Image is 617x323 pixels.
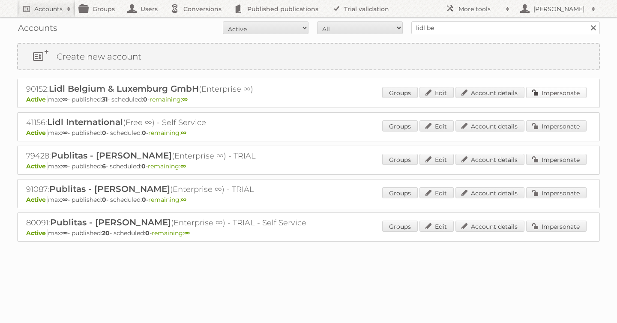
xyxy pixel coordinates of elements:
span: remaining: [148,196,186,203]
span: Lidl Belgium & Luxemburg GmbH [49,84,199,94]
span: Active [26,96,48,103]
p: max: - published: - scheduled: - [26,229,591,237]
strong: ∞ [182,96,188,103]
h2: More tools [458,5,501,13]
a: Edit [419,221,454,232]
span: Active [26,129,48,137]
h2: 80091: (Enterprise ∞) - TRIAL - Self Service [26,217,326,228]
span: remaining: [148,129,186,137]
p: max: - published: - scheduled: - [26,162,591,170]
a: Impersonate [526,221,587,232]
a: Account details [455,120,524,132]
a: Edit [419,120,454,132]
strong: 0 [142,196,146,203]
h2: 90152: (Enterprise ∞) [26,84,326,95]
a: Impersonate [526,120,587,132]
a: Impersonate [526,87,587,98]
p: max: - published: - scheduled: - [26,96,591,103]
strong: ∞ [181,129,186,137]
strong: 0 [145,229,150,237]
a: Create new account [18,44,599,69]
strong: ∞ [180,162,186,170]
strong: ∞ [62,162,68,170]
strong: 0 [102,129,106,137]
span: Publitas - [PERSON_NAME] [51,150,172,161]
a: Groups [382,187,418,198]
strong: ∞ [62,129,68,137]
a: Groups [382,154,418,165]
a: Account details [455,87,524,98]
strong: ∞ [181,196,186,203]
a: Groups [382,120,418,132]
a: Account details [455,221,524,232]
strong: 20 [102,229,110,237]
a: Edit [419,87,454,98]
a: Groups [382,221,418,232]
strong: 31 [102,96,108,103]
strong: ∞ [62,229,68,237]
a: Account details [455,154,524,165]
h2: 79428: (Enterprise ∞) - TRIAL [26,150,326,161]
strong: 0 [102,196,106,203]
strong: 6 [102,162,106,170]
a: Groups [382,87,418,98]
strong: ∞ [62,96,68,103]
span: Lidl International [47,117,123,127]
strong: ∞ [184,229,190,237]
p: max: - published: - scheduled: - [26,129,591,137]
h2: Accounts [34,5,63,13]
span: Active [26,229,48,237]
h2: 91087: (Enterprise ∞) - TRIAL [26,184,326,195]
p: max: - published: - scheduled: - [26,196,591,203]
span: Active [26,162,48,170]
span: Publitas - [PERSON_NAME] [49,184,170,194]
h2: 41156: (Free ∞) - Self Service [26,117,326,128]
a: Impersonate [526,187,587,198]
a: Account details [455,187,524,198]
span: remaining: [152,229,190,237]
span: Active [26,196,48,203]
strong: ∞ [62,196,68,203]
a: Edit [419,187,454,198]
span: Publitas - [PERSON_NAME] [50,217,171,227]
h2: [PERSON_NAME] [531,5,587,13]
a: Edit [419,154,454,165]
strong: 0 [142,129,146,137]
a: Impersonate [526,154,587,165]
strong: 0 [143,96,147,103]
span: remaining: [148,162,186,170]
strong: 0 [141,162,146,170]
span: remaining: [150,96,188,103]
